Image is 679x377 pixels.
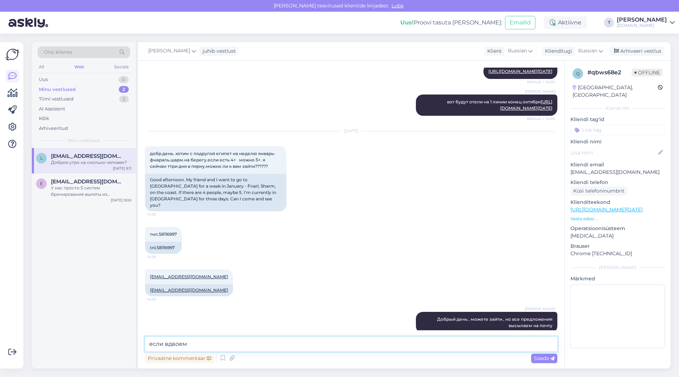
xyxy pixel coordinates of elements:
textarea: если вдвоем [145,337,557,352]
div: 2 [119,86,129,93]
div: [PERSON_NAME] [570,264,665,271]
span: вот будут отели на 1 линии конец октября [447,99,552,111]
div: [DATE] 9:11 [113,166,132,171]
div: Minu vestlused [39,86,76,93]
div: Privaatne kommentaar [145,354,214,363]
div: # qbws68e2 [587,68,632,77]
div: [DATE] [145,128,557,134]
p: Kliendi nimi [570,138,665,145]
div: All [37,62,46,72]
div: Kliendi info [570,105,665,112]
div: Kõik [39,115,49,122]
span: [PERSON_NAME] [525,89,555,94]
div: Klienditugi [542,47,572,55]
div: [PERSON_NAME] [617,17,667,23]
span: Minu vestlused [68,137,100,144]
div: Доброе утро на сколько человек? [51,159,132,166]
p: Chrome [TECHNICAL_ID] [570,250,665,257]
a: [URL][DOMAIN_NAME][DATE] [570,206,643,213]
span: Otsi kliente [44,48,72,56]
span: тнл.58116997 [150,232,177,237]
div: T [604,18,614,28]
input: Lisa nimi [571,149,657,156]
div: [DATE] 9:00 [111,198,132,203]
span: l [40,155,43,161]
div: 2 [119,96,129,103]
img: Askly Logo [6,48,19,61]
span: 14:30 [147,297,174,302]
div: Arhiveeritud [39,125,68,132]
span: Добрый день , можете зайти , но все предложения высылаем на почту [437,316,553,328]
span: Russian [508,47,527,55]
button: Emailid [505,16,535,29]
p: [EMAIL_ADDRESS][DOMAIN_NAME] [570,168,665,176]
div: [GEOGRAPHIC_DATA], [GEOGRAPHIC_DATA] [573,84,658,99]
span: [PERSON_NAME] [148,47,190,55]
div: Web [73,62,86,72]
span: EvgeniyaEseniya2018@gmail.com [51,178,124,185]
div: У нас просто 5 систем бронирования вылеты из [GEOGRAPHIC_DATA] , и цены у всех разные мы всегда с... [51,185,132,198]
p: Vaata edasi ... [570,216,665,222]
span: 14:29 [147,254,174,259]
div: Uus [39,76,48,83]
div: tnl.58116997 [145,242,182,254]
p: Klienditeekond [570,199,665,206]
span: Saada [534,355,555,361]
a: [URL][DOMAIN_NAME][DATE] [488,69,552,74]
div: Aktiivne [544,16,587,29]
p: Kliendi tag'id [570,116,665,123]
p: Märkmed [570,275,665,282]
span: Nähtud ✓ 14:00 [527,79,555,85]
span: Nähtud ✓ 14:04 [527,116,555,121]
span: q [576,71,580,76]
p: Kliendi email [570,161,665,168]
span: 14:29 [147,212,174,217]
a: [EMAIL_ADDRESS][DOMAIN_NAME] [150,274,228,279]
div: Proovi tasuta [PERSON_NAME]: [400,18,502,27]
div: Tiimi vestlused [39,96,74,103]
span: Russian [578,47,597,55]
span: [PERSON_NAME] [525,306,555,312]
span: E [40,181,43,186]
div: Klient [484,47,502,55]
div: juhib vestlust [200,47,236,55]
span: ludmillabelim@mail.ru [51,153,124,159]
div: Arhiveeri vestlus [610,46,664,56]
p: Kliendi telefon [570,179,665,186]
div: Socials [113,62,130,72]
span: добр.день. хотим с подругой египет на неделю январь-фнараль.шарм.на берегу.если есть 4× можно 5×.... [150,151,275,169]
p: Brauser [570,242,665,250]
div: Good afternoon. My friend and I want to go to [GEOGRAPHIC_DATA] for a week in January - Fnarl, Sh... [145,174,286,211]
span: Luba [389,2,406,9]
a: [PERSON_NAME][DOMAIN_NAME] [617,17,675,28]
div: AI Assistent [39,105,65,113]
span: Offline [632,69,663,76]
div: [DOMAIN_NAME] [617,23,667,28]
div: Küsi telefoninumbrit [570,186,627,196]
a: [EMAIL_ADDRESS][DOMAIN_NAME] [150,287,228,293]
p: Operatsioonisüsteem [570,225,665,232]
div: 0 [118,76,129,83]
p: [MEDICAL_DATA] [570,232,665,240]
b: Uus! [400,19,414,26]
input: Lisa tag [570,125,665,135]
